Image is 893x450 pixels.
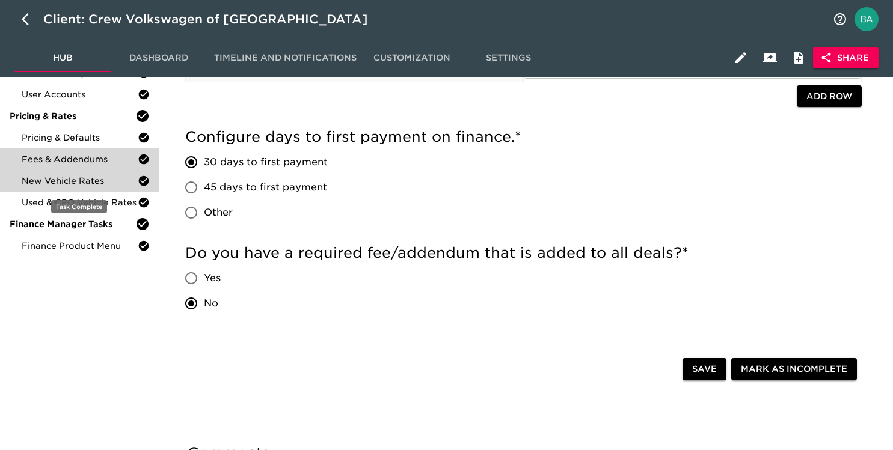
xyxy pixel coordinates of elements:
span: Pricing & Defaults [22,132,138,144]
span: Finance Product Menu [22,240,138,252]
span: 30 days to first payment [204,155,328,169]
button: Internal Notes and Comments [784,43,813,72]
span: Settings [467,50,549,65]
span: Finance Manager Tasks [10,218,135,230]
span: Add Row [806,89,852,104]
span: Share [823,50,869,65]
div: Client: Crew Volkswagen of [GEOGRAPHIC_DATA] [43,10,385,29]
button: Add Row [797,85,862,108]
button: Client View [755,43,784,72]
h5: Do you have a required fee/addendum that is added to all deals? [185,243,862,263]
button: Save [683,358,726,380]
button: Edit Hub [726,43,755,72]
span: Customization [371,50,453,65]
span: Dashboard [118,50,200,65]
span: 45 days to first payment [204,180,327,195]
span: Other [204,205,233,220]
span: User Accounts [22,88,138,100]
span: Mark as Incomplete [741,362,847,377]
h5: Configure days to first payment on finance. [185,127,862,147]
button: Share [813,47,879,69]
span: No [204,296,218,311]
span: Yes [204,271,221,285]
img: Profile [855,7,879,31]
span: New Vehicle Rates [22,175,138,187]
span: Used & CPO Vehicle Rates [22,196,138,208]
span: Save [692,362,717,377]
span: Timeline and Notifications [214,50,357,65]
button: notifications [826,5,855,34]
span: Hub [22,50,103,65]
span: Pricing & Rates [10,110,135,122]
span: Fees & Addendums [22,153,138,165]
button: Mark as Incomplete [731,358,857,380]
